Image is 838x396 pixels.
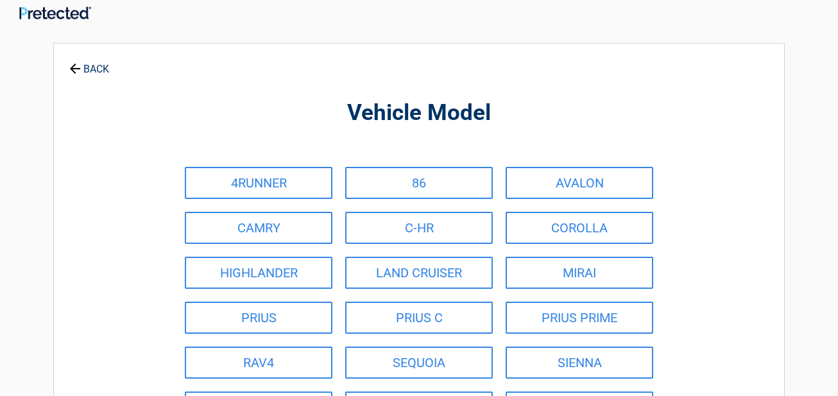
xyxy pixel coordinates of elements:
[185,347,332,379] a: RAV4
[185,302,332,334] a: PRIUS
[185,167,332,199] a: 4RUNNER
[506,167,653,199] a: AVALON
[345,257,493,289] a: LAND CRUISER
[185,257,332,289] a: HIGHLANDER
[67,52,112,74] a: BACK
[345,302,493,334] a: PRIUS C
[345,347,493,379] a: SEQUOIA
[506,212,653,244] a: COROLLA
[345,167,493,199] a: 86
[506,347,653,379] a: SIENNA
[185,212,332,244] a: CAMRY
[506,302,653,334] a: PRIUS PRIME
[506,257,653,289] a: MIRAI
[124,98,714,128] h2: Vehicle Model
[345,212,493,244] a: C-HR
[19,6,91,19] img: Main Logo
